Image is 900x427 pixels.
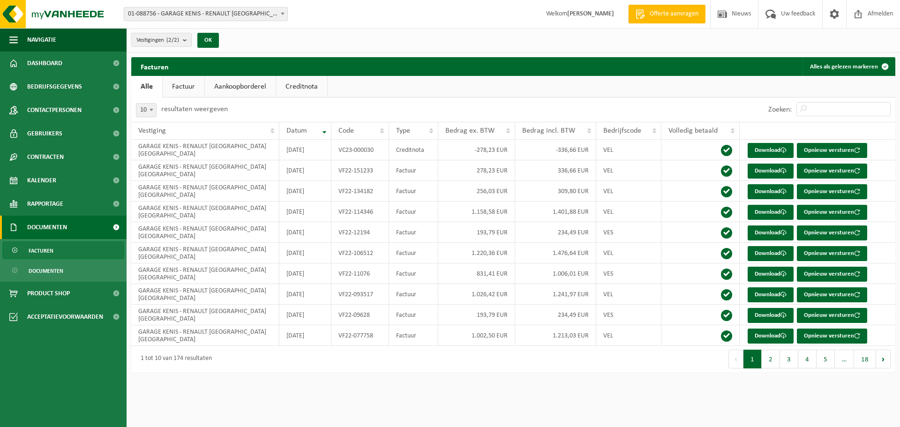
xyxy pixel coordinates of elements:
td: VES [596,222,662,243]
a: Facturen [2,241,124,259]
td: [DATE] [279,222,331,243]
button: 5 [817,350,835,368]
td: VEL [596,160,662,181]
a: Download [748,329,794,344]
a: Download [748,267,794,282]
td: VEL [596,140,662,160]
button: Opnieuw versturen [797,164,867,179]
td: Factuur [389,181,438,202]
td: VEL [596,202,662,222]
td: VEL [596,181,662,202]
button: 1 [743,350,762,368]
td: [DATE] [279,284,331,305]
td: 1.006,01 EUR [515,263,596,284]
strong: [PERSON_NAME] [567,10,614,17]
td: Creditnota [389,140,438,160]
td: 831,41 EUR [438,263,515,284]
td: GARAGE KENIS - RENAULT [GEOGRAPHIC_DATA] [GEOGRAPHIC_DATA] [131,305,279,325]
td: GARAGE KENIS - RENAULT [GEOGRAPHIC_DATA] [GEOGRAPHIC_DATA] [131,140,279,160]
td: 1.158,58 EUR [438,202,515,222]
td: [DATE] [279,140,331,160]
button: 4 [798,350,817,368]
td: VF22-151233 [331,160,389,181]
td: 336,66 EUR [515,160,596,181]
td: VEL [596,243,662,263]
td: 1.401,88 EUR [515,202,596,222]
td: VES [596,305,662,325]
button: Opnieuw versturen [797,329,867,344]
span: Offerte aanvragen [647,9,701,19]
td: 278,23 EUR [438,160,515,181]
a: Download [748,143,794,158]
td: 309,80 EUR [515,181,596,202]
span: Datum [286,127,307,135]
button: Opnieuw versturen [797,267,867,282]
td: 1.213,03 EUR [515,325,596,346]
div: 1 tot 10 van 174 resultaten [136,351,212,367]
label: Zoeken: [768,106,792,113]
td: VEL [596,325,662,346]
td: Factuur [389,305,438,325]
span: Bedrag incl. BTW [522,127,575,135]
a: Download [748,287,794,302]
td: Factuur [389,243,438,263]
td: GARAGE KENIS - RENAULT [GEOGRAPHIC_DATA] [GEOGRAPHIC_DATA] [131,160,279,181]
button: Next [876,350,891,368]
a: Download [748,246,794,261]
td: VF22-093517 [331,284,389,305]
td: VF22-134182 [331,181,389,202]
span: Volledig betaald [668,127,718,135]
a: Aankoopborderel [205,76,276,97]
span: Contactpersonen [27,98,82,122]
span: Product Shop [27,282,70,305]
a: Documenten [2,262,124,279]
span: 01-088756 - GARAGE KENIS - RENAULT ANTWERPEN NV - ANTWERPEN [124,7,288,21]
button: Vestigingen(2/2) [131,33,192,47]
span: Contracten [27,145,64,169]
button: Opnieuw versturen [797,246,867,261]
td: VF22-09628 [331,305,389,325]
td: GARAGE KENIS - RENAULT [GEOGRAPHIC_DATA] [GEOGRAPHIC_DATA] [131,202,279,222]
a: Download [748,164,794,179]
td: -278,23 EUR [438,140,515,160]
a: Offerte aanvragen [628,5,705,23]
span: Bedrag ex. BTW [445,127,495,135]
td: [DATE] [279,263,331,284]
span: 01-088756 - GARAGE KENIS - RENAULT ANTWERPEN NV - ANTWERPEN [124,7,287,21]
a: Download [748,205,794,220]
a: Download [748,225,794,240]
td: 234,49 EUR [515,305,596,325]
td: 193,79 EUR [438,222,515,243]
td: [DATE] [279,305,331,325]
td: GARAGE KENIS - RENAULT [GEOGRAPHIC_DATA] [GEOGRAPHIC_DATA] [131,181,279,202]
td: Factuur [389,325,438,346]
td: VF22-12194 [331,222,389,243]
h2: Facturen [131,57,178,75]
button: Opnieuw versturen [797,225,867,240]
td: [DATE] [279,160,331,181]
span: Gebruikers [27,122,62,145]
td: 1.220,36 EUR [438,243,515,263]
span: Bedrijfscode [603,127,641,135]
td: GARAGE KENIS - RENAULT [GEOGRAPHIC_DATA] [GEOGRAPHIC_DATA] [131,222,279,243]
td: 1.476,64 EUR [515,243,596,263]
td: Factuur [389,284,438,305]
td: 193,79 EUR [438,305,515,325]
a: Download [748,308,794,323]
span: Acceptatievoorwaarden [27,305,103,329]
td: Factuur [389,160,438,181]
span: Documenten [29,262,63,280]
td: 256,03 EUR [438,181,515,202]
td: VF22-077758 [331,325,389,346]
button: Opnieuw versturen [797,308,867,323]
button: Alles als gelezen markeren [802,57,894,76]
td: [DATE] [279,181,331,202]
button: Previous [728,350,743,368]
button: 3 [780,350,798,368]
td: VES [596,263,662,284]
td: GARAGE KENIS - RENAULT [GEOGRAPHIC_DATA] [GEOGRAPHIC_DATA] [131,243,279,263]
span: Facturen [29,242,53,260]
span: 10 [136,103,157,117]
span: Rapportage [27,192,63,216]
span: Navigatie [27,28,56,52]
